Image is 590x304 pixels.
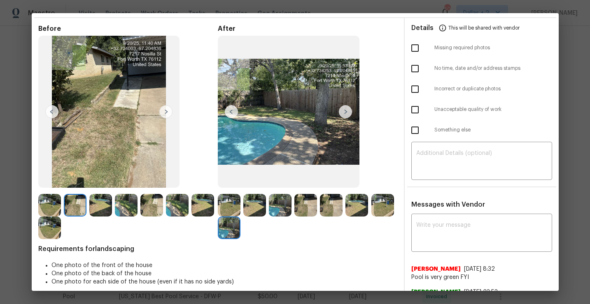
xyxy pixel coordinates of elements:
span: This will be shared with vendor [448,18,520,38]
span: [DATE] 23:53 [464,289,498,295]
span: Something else [434,127,552,134]
span: Requirements for landscaping [38,245,397,253]
span: Pool is very green FYI [411,273,552,281]
div: No time, date and/or address stamps [405,58,559,79]
img: right-chevron-button-url [339,105,352,118]
img: left-chevron-button-url [45,105,58,118]
span: Messages with Vendor [411,201,485,208]
span: Incorrect or duplicate photos [434,85,552,92]
span: After [218,25,397,33]
li: One photo of the back of the house [51,269,397,278]
span: [PERSON_NAME] [411,288,461,296]
span: Details [411,18,434,38]
div: Incorrect or duplicate photos [405,79,559,99]
img: left-chevron-button-url [225,105,238,118]
span: No time, date and/or address stamps [434,65,552,72]
img: right-chevron-button-url [159,105,173,118]
div: Unacceptable quality of work [405,99,559,120]
div: Something else [405,120,559,140]
div: Missing required photos [405,38,559,58]
span: Before [38,25,218,33]
li: One photo for each side of the house (even if it has no side yards) [51,278,397,286]
li: One photo of the front of the house [51,261,397,269]
span: Unacceptable quality of work [434,106,552,113]
span: [DATE] 8:32 [464,266,495,272]
span: Missing required photos [434,44,552,51]
span: [PERSON_NAME] [411,265,461,273]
